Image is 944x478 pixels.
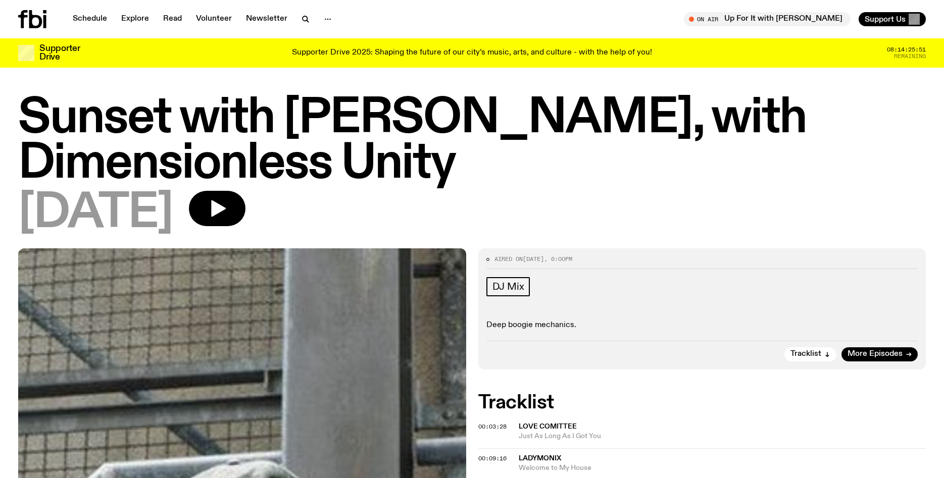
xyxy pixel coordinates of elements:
a: Explore [115,12,155,26]
p: Supporter Drive 2025: Shaping the future of our city’s music, arts, and culture - with the help o... [292,48,652,58]
p: Deep boogie mechanics. [486,321,918,330]
span: , 6:00pm [544,255,572,263]
a: Newsletter [240,12,293,26]
span: Love Comittee [519,423,577,430]
h2: Tracklist [478,394,926,412]
span: Tracklist [790,350,821,358]
button: Tracklist [784,347,836,361]
span: [DATE] [18,191,173,236]
a: DJ Mix [486,277,530,296]
h1: Sunset with [PERSON_NAME], with Dimensionless Unity [18,96,926,187]
span: Support Us [865,15,906,24]
button: 00:03:28 [478,424,507,430]
h3: Supporter Drive [39,44,80,62]
span: 08:14:25:51 [887,47,926,52]
button: 00:09:16 [478,456,507,461]
span: [DATE] [523,255,544,263]
span: Just As Long As I Got You [519,432,926,441]
a: Read [157,12,188,26]
span: Aired on [494,255,523,263]
span: More Episodes [848,350,903,358]
a: Volunteer [190,12,238,26]
button: Support Us [859,12,926,26]
span: DJ Mix [492,281,524,292]
span: 00:03:28 [478,422,507,431]
span: Welcome to My House [519,463,926,473]
span: LADYMONIX [519,455,561,462]
span: 00:09:16 [478,454,507,462]
button: On AirUp For It with [PERSON_NAME] [684,12,851,26]
a: More Episodes [841,347,918,361]
a: Schedule [67,12,113,26]
span: Remaining [894,54,926,59]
